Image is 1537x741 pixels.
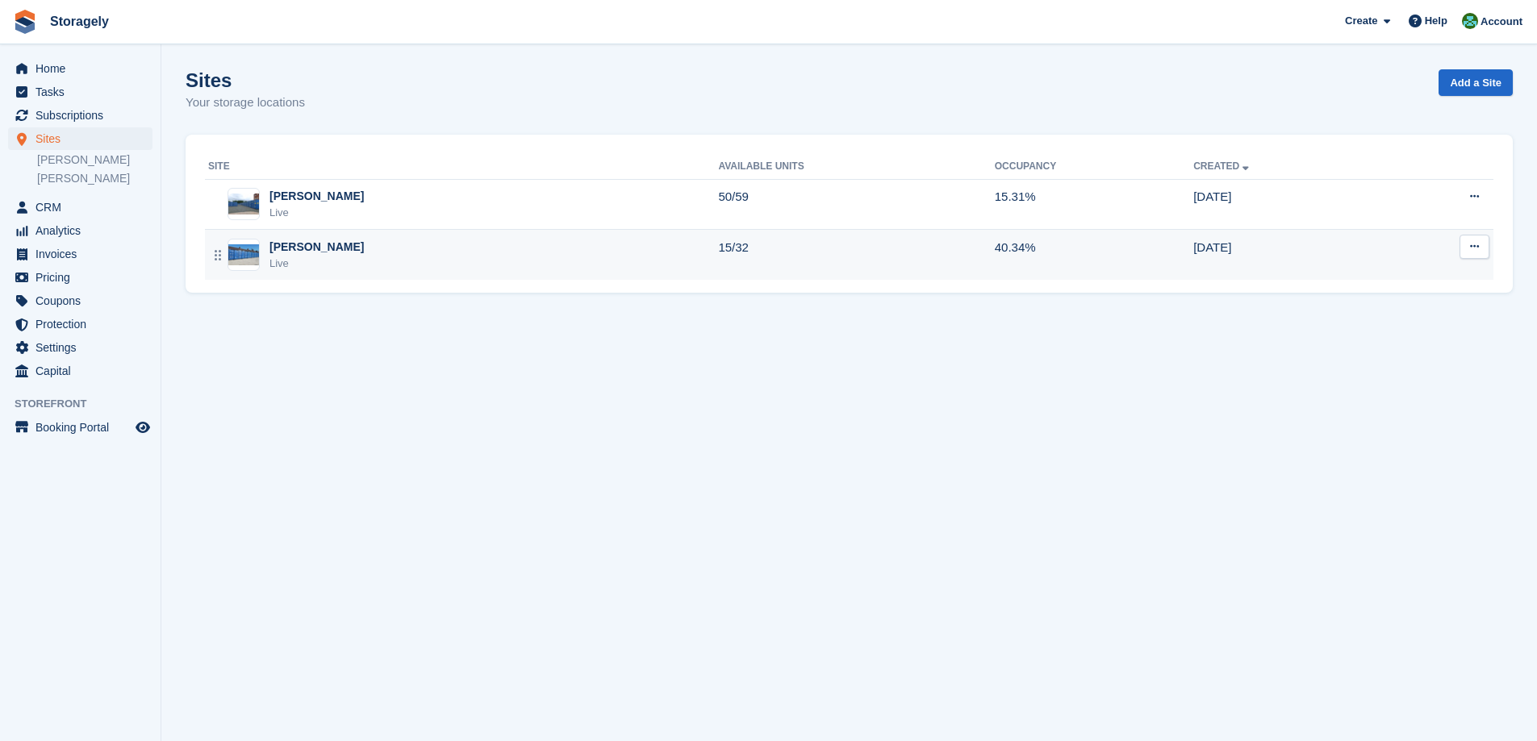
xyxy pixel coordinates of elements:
img: stora-icon-8386f47178a22dfd0bd8f6a31ec36ba5ce8667c1dd55bd0f319d3a0aa187defe.svg [13,10,37,34]
th: Available Units [718,154,994,180]
span: Booking Portal [36,416,132,439]
span: Coupons [36,289,132,312]
a: menu [8,266,152,289]
a: Add a Site [1439,69,1513,96]
a: [PERSON_NAME] [37,152,152,168]
a: menu [8,289,152,312]
img: Image of Preston site [228,244,259,265]
a: menu [8,196,152,219]
td: [DATE] [1193,230,1384,280]
a: [PERSON_NAME] [37,171,152,186]
h1: Sites [186,69,305,91]
a: menu [8,127,152,150]
span: Sites [36,127,132,150]
span: Settings [36,336,132,359]
img: Notifications [1462,13,1478,29]
div: [PERSON_NAME] [269,188,364,205]
a: menu [8,336,152,359]
a: menu [8,313,152,335]
span: CRM [36,196,132,219]
a: menu [8,360,152,382]
span: Storefront [15,396,161,412]
span: Analytics [36,219,132,242]
a: menu [8,104,152,127]
span: Account [1481,14,1522,30]
td: 15/32 [718,230,994,280]
th: Occupancy [995,154,1193,180]
a: Created [1193,160,1252,172]
div: Live [269,205,364,221]
span: Protection [36,313,132,335]
td: 15.31% [995,179,1193,230]
a: Preview store [133,418,152,437]
p: Your storage locations [186,94,305,112]
a: Storagely [44,8,115,35]
span: Tasks [36,81,132,103]
span: Create [1345,13,1377,29]
span: Pricing [36,266,132,289]
span: Home [36,57,132,80]
img: Image of Dudley site [228,194,259,214]
span: Invoices [36,243,132,265]
a: menu [8,81,152,103]
a: menu [8,243,152,265]
a: menu [8,219,152,242]
td: 50/59 [718,179,994,230]
span: Subscriptions [36,104,132,127]
span: Help [1425,13,1447,29]
th: Site [205,154,718,180]
div: Live [269,256,364,272]
span: Capital [36,360,132,382]
div: [PERSON_NAME] [269,239,364,256]
td: 40.34% [995,230,1193,280]
a: menu [8,416,152,439]
a: menu [8,57,152,80]
td: [DATE] [1193,179,1384,230]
